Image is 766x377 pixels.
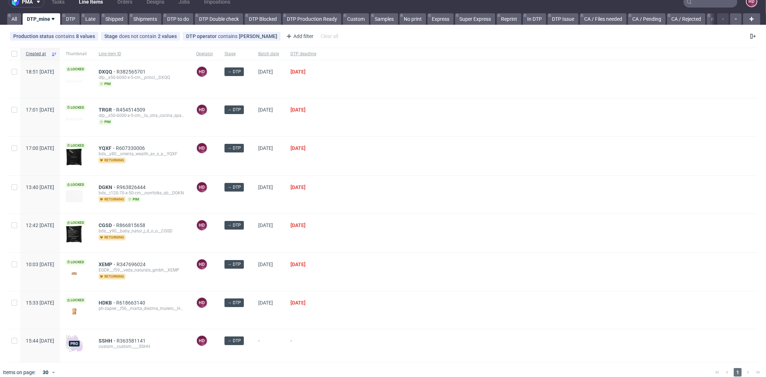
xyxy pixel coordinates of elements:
span: CGSD [99,222,116,228]
figcaption: HD [197,67,207,77]
span: [DATE] [290,222,306,228]
a: R347696024 [117,261,147,267]
span: [DATE] [258,261,273,267]
a: DTP Issue [548,13,578,25]
div: dlp__x50-6000-x-5-cm__tu_otra_cocina_spain_sl__TRGR [99,113,185,118]
a: DTP_mine [23,13,60,25]
a: R454514509 [116,107,147,113]
span: - [290,338,316,353]
span: [DATE] [258,222,273,228]
span: [DATE] [290,300,306,306]
span: 18:51 [DATE] [26,69,54,75]
span: → DTP [227,261,241,268]
span: → DTP [227,184,241,190]
a: Express [427,13,454,25]
a: DTP Production Ready [283,13,341,25]
div: bds__t120-70-x-50-cm__norrfolks_ab__DGKN [99,190,185,196]
span: 13:40 [DATE] [26,184,54,190]
span: [DATE] [290,107,306,113]
a: Late [81,13,100,25]
span: R963826444 [117,184,147,190]
a: DTP [62,13,80,25]
div: 8 values [76,33,95,39]
span: contains [55,33,76,39]
figcaption: HD [197,259,207,269]
span: [DATE] [258,107,273,113]
span: contains [218,33,239,39]
span: Locked [66,182,86,188]
a: R618663140 [116,300,147,306]
img: version_two_editor_design [66,149,83,166]
span: Locked [66,143,86,149]
img: version_two_editor_design [66,226,83,243]
a: HDKB [99,300,116,306]
a: R866815658 [116,222,147,228]
span: → DTP [227,300,241,306]
a: No print [399,13,426,25]
span: Line item ID [99,51,185,57]
span: Created at [26,51,48,57]
a: All [7,13,21,25]
a: Shipments [129,13,161,25]
a: CA / Pending [628,13,666,25]
a: YQXF [99,145,116,151]
span: [DATE] [290,69,306,75]
span: [DATE] [258,184,273,190]
span: → DTP [227,222,241,228]
div: bds__y80__orienta_wealth_av_s_a__YQXF [99,151,185,157]
span: [DATE] [290,145,306,151]
a: n / Production [707,13,747,25]
a: Reprint [497,13,521,25]
div: 2 values [158,33,177,39]
a: R607330006 [116,145,146,151]
span: returning [99,235,126,240]
div: [PERSON_NAME] [239,33,277,39]
figcaption: HD [197,298,207,308]
span: 12:42 [DATE] [26,222,54,228]
span: → DTP [227,145,241,151]
span: 1 [734,368,742,377]
a: DXQQ [99,69,117,75]
a: CA / Rejected [667,13,705,25]
figcaption: HD [197,105,207,115]
a: DTP Blocked [245,13,281,25]
span: R382565701 [117,69,147,75]
span: Stage [104,33,119,39]
span: XEMP [99,261,117,267]
a: Shipped [101,13,128,25]
span: pim [127,197,141,202]
a: DTP Double check [195,13,243,25]
a: Super Express [455,13,495,25]
div: Add filter [283,30,315,42]
span: 17:00 [DATE] [26,145,54,151]
figcaption: HD [197,220,207,230]
img: pro-icon.017ec5509f39f3e742e3.png [66,335,83,352]
img: version_two_editor_design [66,269,83,278]
a: TRGR [99,107,116,113]
span: Locked [66,220,86,226]
span: [DATE] [290,261,306,267]
span: Locked [66,66,86,72]
span: → DTP [227,107,241,113]
div: EGDK__f59__veda_naturals_gmbh__XEMP [99,267,185,273]
span: [DATE] [258,300,273,306]
a: R363581141 [117,338,147,344]
span: Thumbnail [66,51,87,57]
span: [DATE] [258,145,273,151]
span: pim [99,119,112,125]
img: version_two_editor_design.png [66,80,83,82]
span: Production status [13,33,55,39]
a: In DTP [523,13,546,25]
span: 15:33 [DATE] [26,300,54,306]
div: Clear all [319,31,340,41]
a: SSHH [99,338,117,344]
